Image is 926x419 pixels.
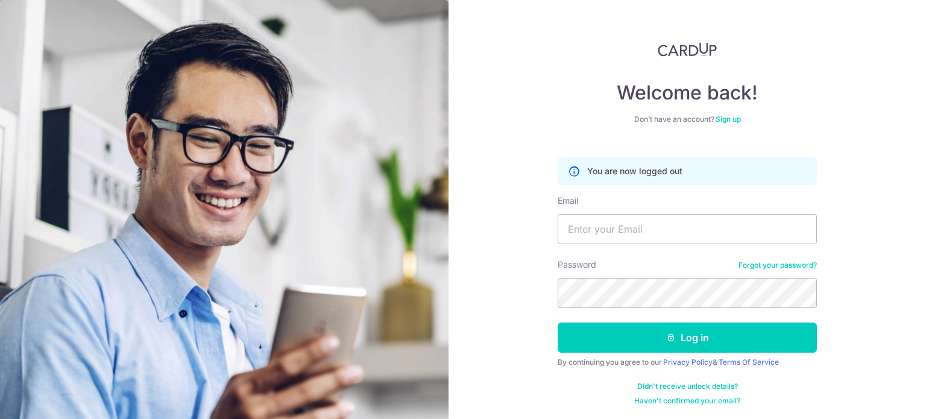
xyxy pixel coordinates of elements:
label: Password [558,259,596,271]
div: By continuing you agree to our & [558,358,817,367]
a: Haven't confirmed your email? [634,396,740,406]
p: You are now logged out [587,165,682,177]
h4: Welcome back! [558,81,817,105]
a: Privacy Policy [663,358,713,367]
img: CardUp Logo [658,42,717,57]
button: Log in [558,323,817,353]
a: Sign up [716,115,741,124]
label: Email [558,195,578,207]
a: Forgot your password? [739,260,817,270]
div: Don’t have an account? [558,115,817,124]
a: Terms Of Service [719,358,779,367]
a: Didn't receive unlock details? [637,382,738,391]
input: Enter your Email [558,214,817,244]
